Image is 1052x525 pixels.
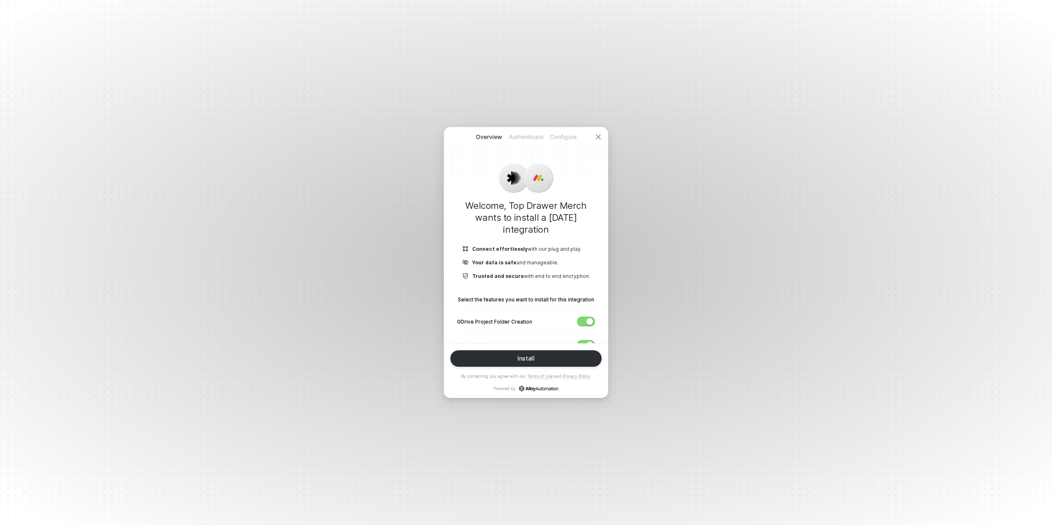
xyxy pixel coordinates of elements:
p: By connecting you agree with our and . [461,373,591,379]
p: with our plug and play. [472,245,582,252]
button: Install [450,350,602,367]
p: with end to end encryption. [472,273,590,280]
img: icon [462,259,469,266]
div: Install [517,355,535,362]
a: icon-success [519,386,558,391]
a: Terms of Use [527,374,553,379]
img: icon [462,273,469,280]
img: icon [507,171,520,185]
b: Trusted and secure [472,273,524,279]
p: Authenticate [508,133,544,141]
p: Parent SKU Generator [457,342,511,349]
p: Select the features you want to install for this integration [457,296,595,303]
b: Connect effortlessly [472,246,528,252]
img: icon [532,171,545,185]
p: Powered by [494,386,558,391]
h1: Welcome, Top Drawer Merch wants to install a [DATE] integration [457,200,595,236]
p: Configure [544,133,581,141]
p: GDrive Project Folder Creation [457,318,532,325]
span: icon-close [595,134,602,140]
a: Privacy Policy [563,374,590,379]
p: and manageable. [472,259,558,266]
img: icon [462,245,469,252]
p: Overview [471,133,508,141]
b: Your data is safe [472,259,517,266]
